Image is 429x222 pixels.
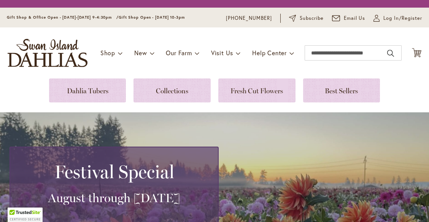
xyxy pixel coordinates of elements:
[8,39,87,67] a: store logo
[252,49,287,57] span: Help Center
[383,14,422,22] span: Log In/Register
[166,49,192,57] span: Our Farm
[19,190,209,206] h3: August through [DATE]
[344,14,365,22] span: Email Us
[19,161,209,182] h2: Festival Special
[211,49,233,57] span: Visit Us
[289,14,324,22] a: Subscribe
[7,15,119,20] span: Gift Shop & Office Open - [DATE]-[DATE] 9-4:30pm /
[373,14,422,22] a: Log In/Register
[100,49,115,57] span: Shop
[226,14,272,22] a: [PHONE_NUMBER]
[119,15,185,20] span: Gift Shop Open - [DATE] 10-3pm
[134,49,147,57] span: New
[332,14,365,22] a: Email Us
[387,47,394,59] button: Search
[8,208,43,222] div: TrustedSite Certified
[300,14,324,22] span: Subscribe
